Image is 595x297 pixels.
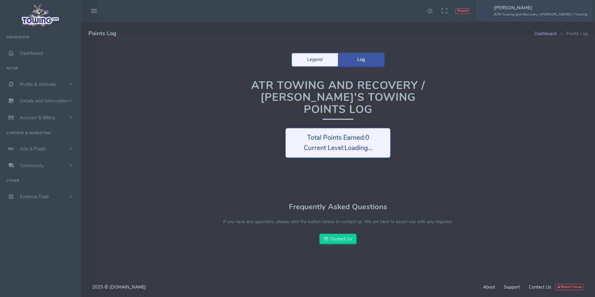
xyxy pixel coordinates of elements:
[494,12,587,16] h6: ATR Towing and Recovery / [PERSON_NAME]'s Towing
[338,53,384,66] a: Log
[204,79,472,120] h1: ATR Towing and Recovery / [PERSON_NAME]'s Towing Points Log
[534,31,556,37] a: Dashboard
[88,22,534,45] h4: Points Log
[20,81,56,87] span: Profile & Website
[543,235,595,297] iframe: Conversations
[365,133,369,142] span: 0
[20,2,62,28] img: logo
[344,144,372,152] span: Loading...
[285,128,391,158] div: Total Points Earned: Current Level:
[494,5,587,10] h5: [PERSON_NAME]
[20,98,68,104] span: Details and Information
[529,284,551,290] a: Contact Us
[20,146,45,152] span: Ads & Posts
[504,284,520,290] a: Support
[320,234,356,244] a: Contact Us
[20,50,43,56] span: Dashboard
[455,8,469,14] button: Report
[483,284,495,290] a: About
[292,53,338,66] a: Legend
[556,31,588,37] li: Points Log
[20,163,44,169] span: Community
[20,115,55,121] span: Account & Billing
[88,284,338,291] div: 2025 © [DOMAIN_NAME]
[20,194,49,200] span: External Tools
[481,6,491,16] img: user-image
[88,219,588,225] p: If you have any questions, please click the button below to contact us. We are here to assist you...
[88,203,588,211] h3: Frequently Asked Questions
